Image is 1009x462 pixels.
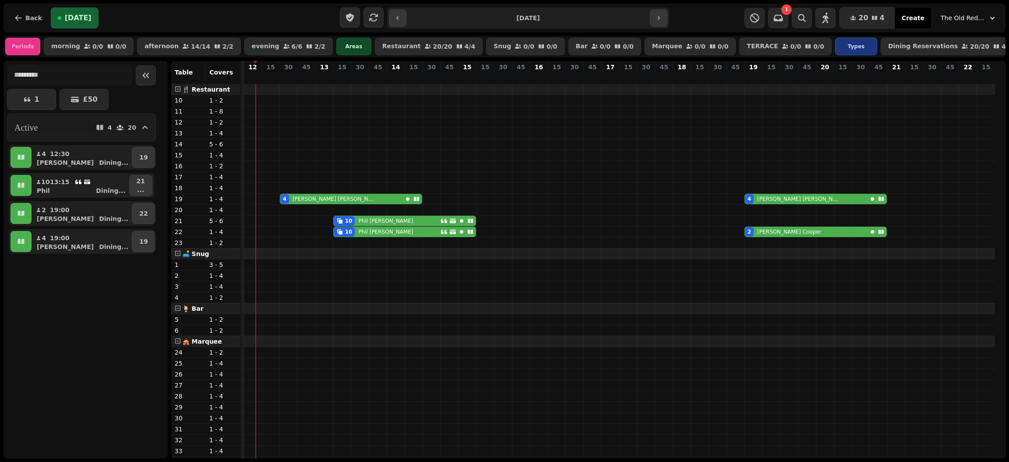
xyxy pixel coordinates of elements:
span: Covers [209,69,233,76]
p: 0 [786,73,793,82]
p: 0 [714,73,721,82]
p: 4 [175,293,202,302]
button: 419:00[PERSON_NAME]Dining... [33,231,130,252]
p: 1 - 4 [209,227,237,236]
p: 0 [482,73,489,82]
p: 1 - 8 [209,107,237,116]
p: 15 [552,63,561,71]
p: 0 [392,73,399,82]
p: 32 [175,436,202,444]
p: 30 [642,63,650,71]
p: 15 [624,63,632,71]
p: 0 [303,73,310,82]
p: 1 - 4 [209,359,237,368]
p: 4 [285,73,292,82]
p: 1 - 4 [209,403,237,412]
p: 45 [374,63,382,71]
p: 0 [660,73,667,82]
p: 0 [678,73,685,82]
p: 0 [249,73,256,82]
p: 28 [175,392,202,401]
p: Snug [494,43,511,50]
p: 10 [339,73,346,82]
p: Dining ... [99,158,128,167]
p: 0 [696,73,703,82]
p: 45 [517,63,525,71]
p: 0 [464,73,471,82]
p: 0 [607,73,614,82]
p: 0 / 0 [623,43,634,50]
div: 2 [748,228,751,235]
p: 1 - 4 [209,129,237,138]
p: 1 - 2 [209,162,237,171]
p: 19 [139,153,148,162]
p: 14 / 14 [191,43,210,50]
p: 0 [982,73,989,82]
p: 30 [356,63,364,71]
p: Dining Reservations [888,43,958,50]
button: Create [895,7,931,28]
button: 1013:15PhilDining... [33,175,127,196]
p: 19 [139,237,148,246]
p: ... [137,185,145,194]
p: 4 [108,124,112,131]
p: 0 [822,73,829,82]
p: 0 [446,73,453,82]
p: 1 - 4 [209,381,237,390]
p: 15 [767,63,775,71]
p: 0 [428,73,435,82]
span: 🎪 Marquee [182,338,222,345]
button: morning0/00/0 [44,38,134,55]
p: 23 [175,238,202,247]
p: Dining ... [99,242,128,251]
button: 219:00[PERSON_NAME]Dining... [33,203,130,224]
button: Marquee0/00/0 [645,38,736,55]
span: Create [902,15,924,21]
p: 1 - 4 [209,370,237,379]
p: 17 [606,63,614,71]
button: 19 [132,231,155,252]
p: 0 [553,73,560,82]
p: 2 [175,271,202,280]
p: 19 [175,195,202,203]
p: 12:30 [50,149,70,158]
p: 0 / 0 [116,43,127,50]
p: 30 [713,63,722,71]
p: 2 / 2 [314,43,325,50]
p: 10 [175,96,202,105]
button: TERRACE0/00/0 [739,38,832,55]
p: 20 [175,206,202,214]
p: 2 / 2 [222,43,233,50]
p: 15 [409,63,418,71]
p: 0 [893,73,900,82]
p: 45 [302,63,310,71]
div: 4 [748,195,751,203]
div: 10 [345,228,353,235]
p: 0 [875,73,882,82]
p: 22 [175,227,202,236]
p: 4 [41,149,46,158]
p: 1 - 2 [209,315,237,324]
p: 0 [356,73,363,82]
p: 30 [857,63,865,71]
p: 0 [804,73,811,82]
p: 15 [982,63,990,71]
p: 1 - 2 [209,348,237,357]
p: 0 / 0 [92,43,103,50]
p: 0 [857,73,864,82]
button: 21... [129,175,152,196]
p: 1 - 4 [209,184,237,192]
span: 4 [880,14,885,21]
p: 11 [175,107,202,116]
p: 30 [499,63,507,71]
h2: Active [14,121,38,134]
p: 1 - 2 [209,326,237,335]
p: 0 / 0 [600,43,611,50]
p: 15 [910,63,918,71]
p: 0 [321,73,328,82]
p: Dining ... [96,186,125,195]
p: 20 / 20 [970,43,989,50]
p: 0 [911,73,918,82]
p: 15 [481,63,489,71]
p: 19 [749,63,758,71]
